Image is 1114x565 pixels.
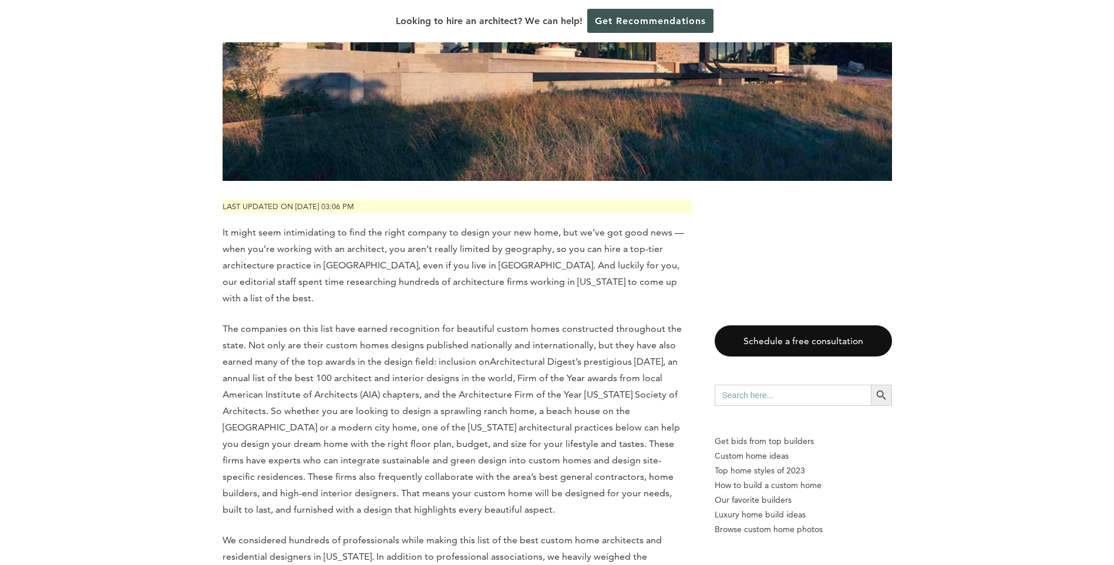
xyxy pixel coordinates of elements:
a: Top home styles of 2023 [715,463,892,478]
p: The companies on this list have earned recognition for beautiful custom homes constructed through... [223,321,691,518]
iframe: Drift Widget Chat Controller [888,480,1100,551]
p: Get bids from top builders [715,434,892,449]
a: Custom home ideas [715,449,892,463]
a: Browse custom home photos [715,522,892,537]
p: Last updated on [DATE] 03:06 pm [223,200,691,213]
a: Get Recommendations [587,9,714,33]
a: Luxury home build ideas [715,507,892,522]
input: Search here... [715,385,871,406]
p: It might seem intimidating to find the right company to design your new home, but we’ve got good ... [223,224,691,307]
a: Schedule a free consultation [715,325,892,357]
svg: Search [875,389,888,402]
a: How to build a custom home [715,478,892,493]
a: Our favorite builders [715,493,892,507]
i: Architectural Digest [490,356,575,367]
